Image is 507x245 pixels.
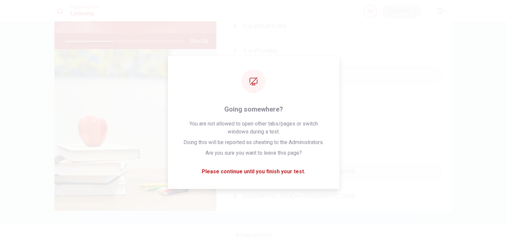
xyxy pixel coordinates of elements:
[243,22,286,30] span: It is difficult to find
[227,163,442,180] button: A[GEOGRAPHIC_DATA] and [GEOGRAPHIC_DATA]
[230,45,241,56] div: C
[230,70,241,81] div: D
[230,21,241,32] div: B
[243,47,278,55] span: It is affordable
[70,5,99,10] span: Placement Test
[236,232,271,238] span: © Copyright 2025
[243,71,301,79] span: It uses fresh ingredients
[230,191,241,202] div: B
[227,67,442,84] button: DIt uses fresh ingredients
[190,33,214,49] span: 02m 52s
[70,10,99,18] h1: Listening
[243,168,355,176] span: [GEOGRAPHIC_DATA] and [GEOGRAPHIC_DATA]
[227,188,442,204] button: B[GEOGRAPHIC_DATA] and [GEOGRAPHIC_DATA]
[227,42,442,59] button: CIt is affordable
[227,123,442,134] h4: Question 15
[227,18,442,35] button: BIt is difficult to find
[54,49,216,211] img: Choosing a Vacation Destination
[227,142,442,150] span: What two destinations is the man considering?
[243,192,355,200] span: [GEOGRAPHIC_DATA] and [GEOGRAPHIC_DATA]
[230,166,241,177] div: A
